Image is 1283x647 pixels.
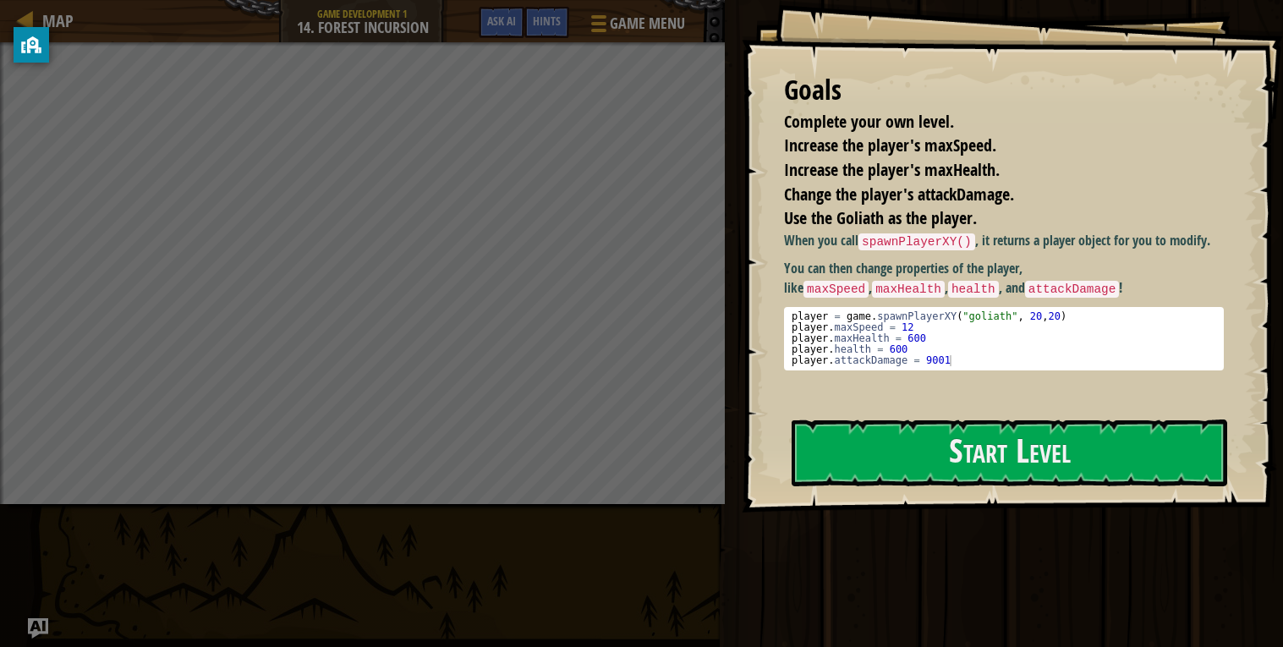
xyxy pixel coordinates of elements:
[784,110,954,133] span: Complete your own level.
[784,183,1014,206] span: Change the player's attackDamage.
[784,158,1000,181] span: Increase the player's maxHealth.
[872,281,945,298] code: maxHealth
[610,13,685,35] span: Game Menu
[42,9,74,32] span: Map
[763,110,1220,134] li: Complete your own level.
[34,9,74,32] a: Map
[763,183,1220,207] li: Change the player's attackDamage.
[14,27,49,63] button: privacy banner
[578,7,695,47] button: Game Menu
[763,158,1220,183] li: Increase the player's maxHealth.
[784,71,1224,110] div: Goals
[763,206,1220,231] li: Use the Goliath as the player.
[479,7,524,38] button: Ask AI
[763,134,1220,158] li: Increase the player's maxSpeed.
[784,134,996,156] span: Increase the player's maxSpeed.
[792,419,1227,486] button: Start Level
[487,13,516,29] span: Ask AI
[784,206,977,229] span: Use the Goliath as the player.
[803,281,869,298] code: maxSpeed
[858,233,975,250] code: spawnPlayerXY()
[533,13,561,29] span: Hints
[784,259,1224,298] p: You can then change properties of the player, like , , , and !
[784,231,1224,251] p: When you call , it returns a player object for you to modify.
[948,281,999,298] code: health
[1025,281,1120,298] code: attackDamage
[28,618,48,639] button: Ask AI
